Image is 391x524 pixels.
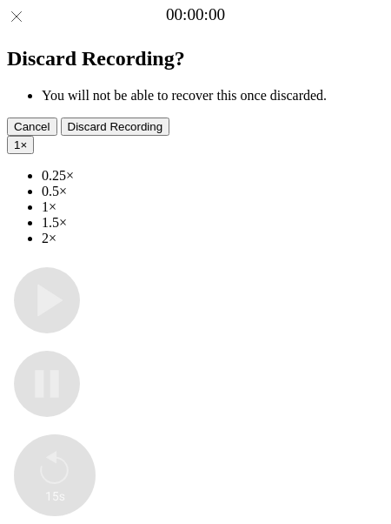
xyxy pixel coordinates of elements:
li: 1× [42,199,384,215]
a: 00:00:00 [166,5,225,24]
li: 2× [42,231,384,246]
li: 1.5× [42,215,384,231]
button: Discard Recording [61,118,170,136]
li: You will not be able to recover this once discarded. [42,88,384,104]
button: 1× [7,136,34,154]
li: 0.25× [42,168,384,184]
li: 0.5× [42,184,384,199]
span: 1 [14,138,20,151]
button: Cancel [7,118,57,136]
h2: Discard Recording? [7,47,384,71]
